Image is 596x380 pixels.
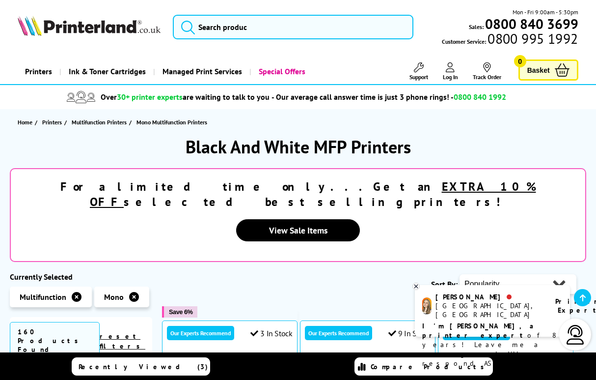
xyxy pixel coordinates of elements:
span: Multifunction Printers [72,117,127,127]
div: 9 In Stock [388,328,431,338]
a: Track Order [473,62,501,81]
a: Ink & Toner Cartridges [59,59,153,84]
img: Printerland Logo [18,16,161,36]
div: Our Experts Recommend [305,326,372,340]
span: 0 [514,55,526,67]
span: Multifunction [20,292,66,302]
img: amy-livechat.png [422,297,432,315]
span: Customer Service: [442,34,578,46]
p: of 8 years! Leave me a message and I'll respond ASAP [422,322,563,368]
button: Save 6% [162,306,197,318]
a: 0800 840 3699 [484,19,578,29]
div: 3 In Stock [250,328,293,338]
span: Basket [527,63,550,77]
a: Multifunction Printers [72,117,129,127]
span: Ink & Toner Cartridges [69,59,146,84]
a: Printers [42,117,64,127]
img: user-headset-light.svg [566,325,585,345]
span: Over are waiting to talk to you [101,92,270,102]
a: View Sale Items [236,219,360,241]
span: Sales: [469,22,484,31]
a: Basket 0 [518,59,578,81]
a: Printerland Logo [18,16,161,38]
span: Mono Multifunction Printers [136,118,207,126]
h1: Black And White MFP Printers [10,135,586,158]
div: Currently Selected [10,272,152,282]
a: Log In [443,62,458,81]
div: Our Experts Recommend [167,326,234,340]
span: Recently Viewed (3) [79,362,208,371]
span: Compare Products [371,362,489,371]
div: [GEOGRAPHIC_DATA], [GEOGRAPHIC_DATA] [435,301,543,319]
input: Search produc [173,15,413,39]
span: Printers [42,117,62,127]
b: 0800 840 3699 [485,15,578,33]
span: Sort By: [431,279,458,289]
a: Recently Viewed (3) [72,357,210,376]
span: Mono [104,292,124,302]
span: 0800 995 1992 [486,34,578,43]
span: Save 6% [169,308,192,316]
span: 0800 840 1992 [454,92,506,102]
a: Compare Products [354,357,493,376]
a: Special Offers [249,59,313,84]
a: Home [18,117,35,127]
b: I'm [PERSON_NAME], a printer expert [422,322,537,340]
strong: For a limited time only...Get an selected best selling printers! [60,179,536,209]
a: Printers [18,59,59,84]
div: [PERSON_NAME] [435,292,543,301]
span: Mon - Fri 9:00am - 5:30pm [513,7,578,17]
span: Log In [443,73,458,81]
a: Support [409,62,428,81]
span: 160 Products Found [10,322,100,359]
span: 30+ printer experts [117,92,183,102]
a: reset filters [100,332,145,351]
a: Managed Print Services [153,59,249,84]
span: Support [409,73,428,81]
u: EXTRA 10% OFF [90,179,536,209]
span: - Our average call answer time is just 3 phone rings! - [271,92,506,102]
